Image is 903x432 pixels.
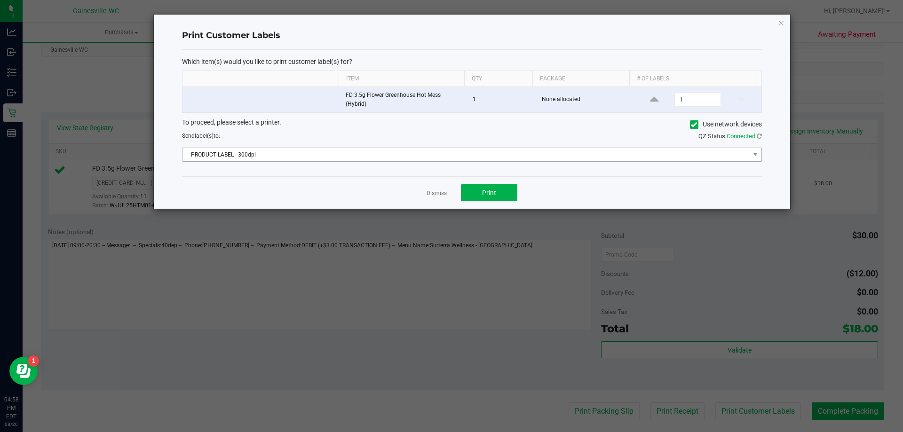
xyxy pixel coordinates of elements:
[698,133,762,140] span: QZ Status:
[467,87,536,112] td: 1
[339,71,464,87] th: Item
[340,87,467,112] td: FD 3.5g Flower Greenhouse Hot Mess (Hybrid)
[182,30,762,42] h4: Print Customer Labels
[175,118,769,132] div: To proceed, please select a printer.
[727,133,755,140] span: Connected
[9,357,38,385] iframe: Resource center
[532,71,629,87] th: Package
[464,71,532,87] th: Qty
[536,87,634,112] td: None allocated
[427,189,447,197] a: Dismiss
[690,119,762,129] label: Use network devices
[195,133,214,139] span: label(s)
[482,189,496,196] span: Print
[461,184,517,201] button: Print
[28,355,39,367] iframe: Resource center unread badge
[182,133,220,139] span: Send to:
[182,57,762,66] p: Which item(s) would you like to print customer label(s) for?
[182,148,750,161] span: PRODUCT LABEL - 300dpi
[629,71,755,87] th: # of labels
